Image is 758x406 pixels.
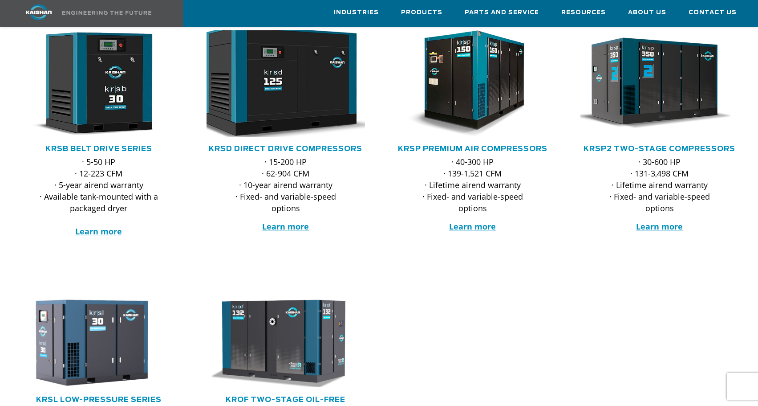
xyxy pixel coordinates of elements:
a: About Us [628,0,666,25]
img: krsp350 [574,30,732,137]
img: krsb30 [13,30,171,137]
img: krof132 [200,297,358,388]
div: krsl30 [20,297,178,388]
img: krsd125 [192,25,366,143]
p: · 5-50 HP · 12-223 CFM · 5-year airend warranty · Available tank-mounted with a packaged dryer [37,156,160,237]
a: Resources [561,0,606,25]
a: Products [401,0,442,25]
div: krsd125 [207,30,365,137]
a: KROF TWO-STAGE OIL-FREE [226,396,345,403]
a: KRSP2 Two-Stage Compressors [584,145,735,152]
img: krsl30 [13,297,171,388]
img: krsp150 [387,30,545,137]
p: · 15-200 HP · 62-904 CFM · 10-year airend warranty · Fixed- and variable-speed options [224,156,347,214]
a: Learn more [636,221,683,232]
a: Contact Us [689,0,737,25]
a: Learn more [449,221,496,232]
div: krsp350 [580,30,739,137]
a: Industries [334,0,379,25]
div: krsb30 [20,30,178,137]
a: KRSD Direct Drive Compressors [209,145,362,152]
img: kaishan logo [5,4,72,20]
span: Parts and Service [465,8,539,18]
a: Learn more [75,226,122,237]
span: Resources [561,8,606,18]
div: krof132 [207,297,365,388]
a: KRSP Premium Air Compressors [398,145,547,152]
span: Contact Us [689,8,737,18]
div: krsp150 [393,30,552,137]
span: Products [401,8,442,18]
p: · 40-300 HP · 139-1,521 CFM · Lifetime airend warranty · Fixed- and variable-speed options [411,156,534,214]
a: Learn more [262,221,309,232]
a: Parts and Service [465,0,539,25]
p: · 30-600 HP · 131-3,498 CFM · Lifetime airend warranty · Fixed- and variable-speed options [598,156,721,214]
span: Industries [334,8,379,18]
a: KRSB Belt Drive Series [45,145,152,152]
a: KRSL Low-Pressure Series [36,396,162,403]
img: Engineering the future [62,11,151,15]
span: About Us [628,8,666,18]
